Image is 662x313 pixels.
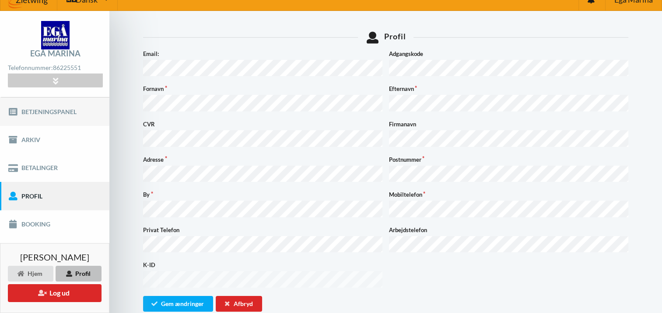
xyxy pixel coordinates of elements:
[53,64,81,71] strong: 86225551
[143,261,383,269] label: K-ID
[20,253,89,261] span: [PERSON_NAME]
[143,226,383,234] label: Privat Telefon
[143,84,383,93] label: Fornavn
[143,296,213,312] button: Gem ændringer
[30,49,81,57] div: Egå Marina
[389,155,629,164] label: Postnummer
[41,21,70,49] img: logo
[8,266,53,282] div: Hjem
[389,49,629,58] label: Adgangskode
[8,62,102,74] div: Telefonnummer:
[216,296,262,312] div: Afbryd
[143,49,383,58] label: Email:
[143,31,628,43] div: Profil
[143,120,383,129] label: CVR
[389,190,629,199] label: Mobiltelefon
[56,266,102,282] div: Profil
[8,284,102,302] button: Log ud
[389,226,629,234] label: Arbejdstelefon
[143,155,383,164] label: Adresse
[389,84,629,93] label: Efternavn
[389,120,629,129] label: Firmanavn
[143,190,383,199] label: By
